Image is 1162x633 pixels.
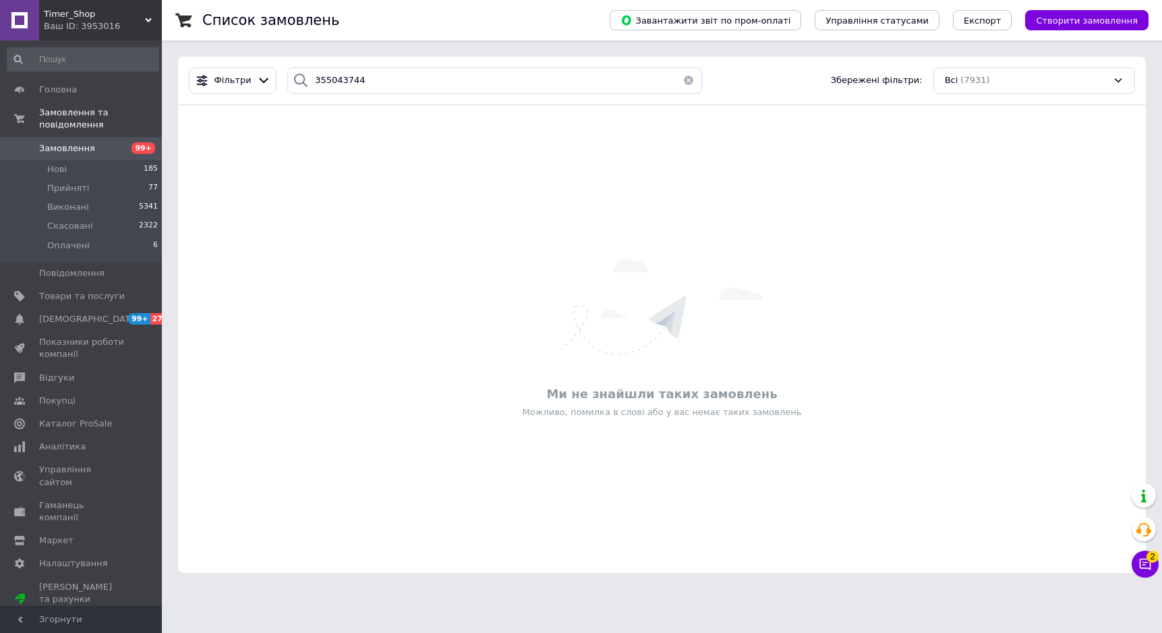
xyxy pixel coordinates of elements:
img: Нічого не знайдено [561,259,763,355]
span: Прийняті [47,182,89,194]
span: Оплачені [47,240,90,252]
div: Ми не знайшли таких замовлень [185,385,1139,402]
div: Можливо, помилка в слові або у вас немає таких замовлень [185,406,1139,418]
span: 185 [144,163,158,175]
button: Чат з покупцем2 [1132,551,1159,578]
span: [DEMOGRAPHIC_DATA] [39,313,139,325]
span: Експорт [964,16,1001,26]
button: Створити замовлення [1025,10,1149,30]
span: 99+ [132,142,155,154]
span: Timer_Shop [44,8,145,20]
span: Замовлення [39,142,95,155]
div: Prom мікс 6 000 [39,605,125,617]
span: Нові [47,163,67,175]
span: Маркет [39,534,74,547]
div: Ваш ID: 3953016 [44,20,162,32]
span: Головна [39,84,77,96]
span: Покупці [39,395,76,407]
span: Всі [945,74,958,87]
input: Пошук за номером замовлення, ПІБ покупця, номером телефону, Email, номером накладної [287,67,702,94]
a: Створити замовлення [1012,15,1149,25]
button: Очистить [675,67,702,94]
span: Каталог ProSale [39,418,112,430]
span: 2322 [139,220,158,232]
span: Управління сайтом [39,464,125,488]
input: Пошук [7,47,159,72]
button: Завантажити звіт по пром-оплаті [610,10,801,30]
span: Скасовані [47,220,93,232]
span: Управління статусами [825,16,929,26]
h1: Список замовлень [202,12,339,28]
span: Повідомлення [39,267,105,279]
span: Гаманець компанії [39,499,125,524]
span: Завантажити звіт по пром-оплаті [620,14,790,26]
span: 6 [153,240,158,252]
span: [PERSON_NAME] та рахунки [39,581,125,618]
span: 27 [150,313,166,325]
button: Експорт [953,10,1012,30]
span: 99+ [128,313,150,325]
span: Відгуки [39,372,74,384]
span: Виконані [47,201,89,213]
button: Управління статусами [815,10,939,30]
span: Фільтри [214,74,252,87]
span: Аналітика [39,441,86,453]
span: Збережені фільтри: [831,74,923,87]
span: (7931) [960,75,989,85]
span: Створити замовлення [1036,16,1138,26]
span: Замовлення та повідомлення [39,107,162,131]
span: Налаштування [39,557,108,570]
span: 2 [1146,551,1159,563]
span: 5341 [139,201,158,213]
span: Показники роботи компанії [39,336,125,360]
span: Товари та послуги [39,290,125,302]
span: 77 [148,182,158,194]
